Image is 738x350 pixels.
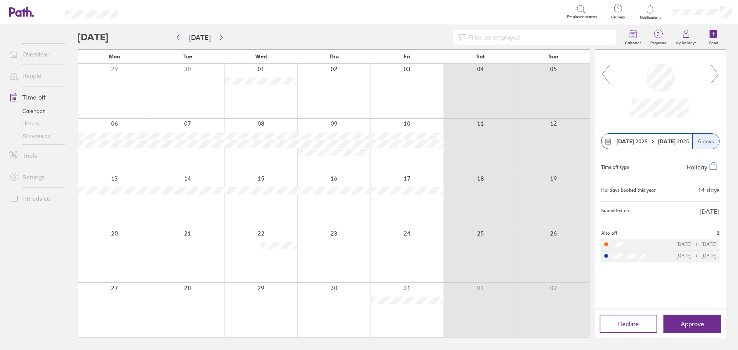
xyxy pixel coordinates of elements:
div: 5 days [692,134,719,149]
div: 14 days [698,186,720,193]
span: Fri [404,53,411,60]
span: Employee search [567,15,597,19]
button: [DATE] [183,31,217,44]
button: Decline [600,315,657,333]
a: Book [701,25,726,50]
span: Get help [605,15,630,20]
span: Submitted on [601,208,629,215]
a: People [3,68,65,83]
span: 2025 [658,138,689,144]
label: Calendar [620,38,646,45]
div: [DATE] [DATE] [676,242,716,247]
label: Requests [646,38,671,45]
button: Approve [663,315,721,333]
a: Overview [3,46,65,62]
span: Notifications [638,15,663,20]
a: Calendar [3,105,65,117]
a: My holidays [671,25,701,50]
div: Holidays booked this year [601,187,656,193]
a: Calendar [620,25,646,50]
span: 2 [717,231,720,236]
a: Tools [3,148,65,163]
a: HR advice [3,191,65,206]
span: Also off [601,231,617,236]
div: Search [138,8,158,15]
div: [DATE] [DATE] [676,253,716,259]
span: Decline [618,320,639,327]
span: Wed [255,53,267,60]
span: 2025 [617,138,648,144]
a: Allowances [3,129,65,142]
span: Thu [329,53,339,60]
input: Filter by employee [465,30,611,45]
span: [DATE] [700,208,720,215]
span: Mon [109,53,120,60]
a: Settings [3,169,65,185]
span: Sun [549,53,558,60]
span: Holiday [686,163,707,171]
div: Time off type [601,161,629,171]
label: My holidays [671,38,701,45]
a: History [3,117,65,129]
a: Notifications [638,4,663,20]
a: 3Requests [646,25,671,50]
label: Book [705,38,723,45]
a: Time off [3,90,65,105]
span: Sat [476,53,485,60]
span: Tue [183,53,192,60]
strong: [DATE] [617,138,634,145]
strong: [DATE] [658,138,677,145]
span: 3 [646,31,671,37]
span: Approve [681,320,704,327]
